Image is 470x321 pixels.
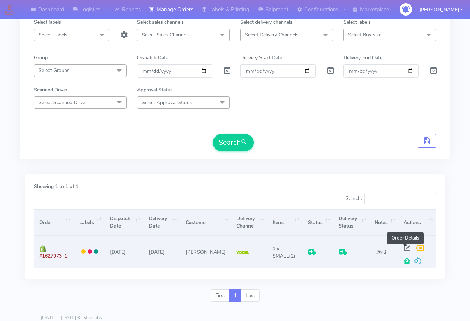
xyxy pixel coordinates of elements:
span: (2) [272,245,295,259]
span: Select Box size [348,31,381,38]
label: Delivery End Date [343,54,382,61]
span: 1 x SMALL [272,245,289,259]
span: Select Delivery Channels [245,31,299,38]
th: Status: activate to sort column ascending [302,209,333,236]
label: Group [34,54,48,61]
td: [DATE] [143,236,180,268]
label: Select delivery channels [240,18,293,26]
img: Yodel [236,251,249,254]
th: Items: activate to sort column ascending [267,209,302,236]
span: Select Labels [39,31,67,38]
td: [PERSON_NAME] [180,236,231,268]
th: Labels: activate to sort column ascending [74,209,105,236]
label: Select labels [34,18,61,26]
th: Delivery Channel: activate to sort column ascending [231,209,267,236]
th: Delivery Status: activate to sort column ascending [333,209,369,236]
span: Select Scanned Driver [39,99,87,106]
th: Dispatch Date: activate to sort column ascending [105,209,143,236]
th: Order: activate to sort column ascending [34,209,74,236]
span: Select Groups [39,67,70,74]
th: Delivery Date: activate to sort column ascending [143,209,180,236]
th: Actions: activate to sort column ascending [398,209,436,236]
label: Search: [346,193,436,204]
label: Select labels [343,18,371,26]
img: shopify.png [39,245,46,252]
label: Dispatch Date [137,54,168,61]
input: Search: [364,193,436,204]
th: Notes: activate to sort column ascending [369,209,398,236]
td: [DATE] [105,236,143,268]
th: Customer: activate to sort column ascending [180,209,231,236]
label: Showing 1 to 1 of 1 [34,183,78,190]
span: #1627973_1 [39,253,67,259]
label: Approval Status [137,86,173,93]
label: Scanned Driver [34,86,67,93]
a: 1 [229,289,241,302]
span: Select Approval Status [142,99,192,106]
label: Delivery Start Date [240,54,282,61]
button: Search [213,134,254,151]
i: x 1 [375,249,386,255]
button: [PERSON_NAME] [414,2,468,17]
label: Select sales channels [137,18,184,26]
span: Select Sales Channels [142,31,190,38]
